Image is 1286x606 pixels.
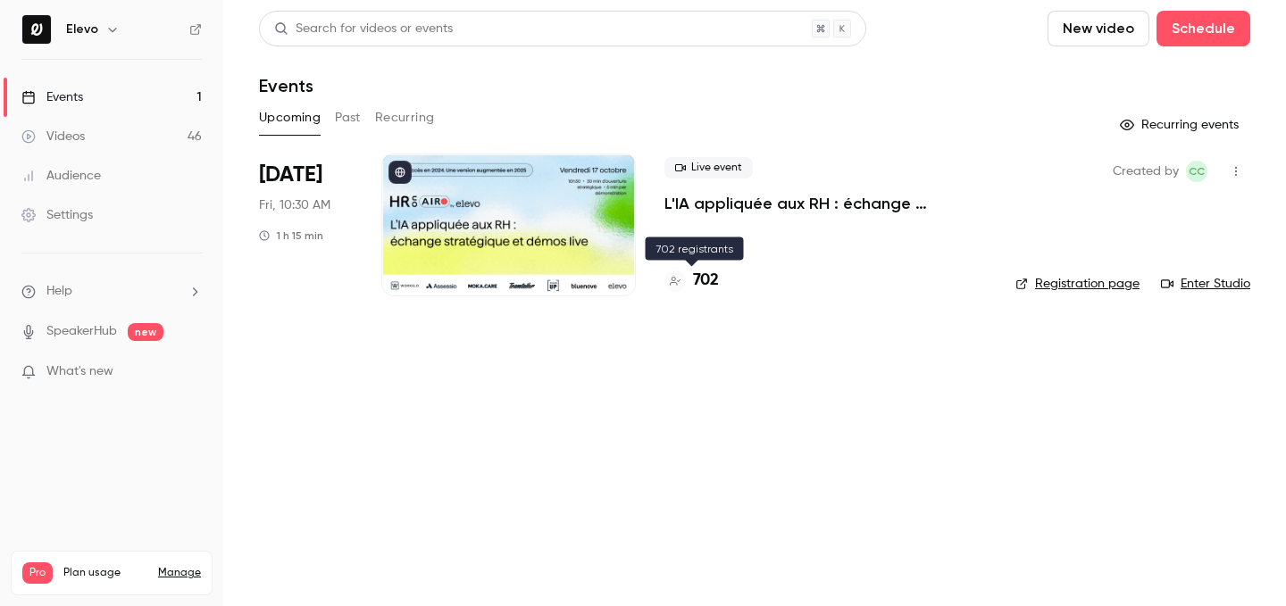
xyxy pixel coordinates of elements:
[693,269,719,293] h4: 702
[664,269,719,293] a: 702
[1186,161,1207,182] span: Clara Courtillier
[335,104,361,132] button: Past
[46,362,113,381] span: What's new
[259,228,323,243] div: 1 h 15 min
[1048,11,1149,46] button: New video
[66,21,98,38] h6: Elevo
[22,562,53,584] span: Pro
[21,88,83,106] div: Events
[1112,111,1250,139] button: Recurring events
[21,206,93,224] div: Settings
[46,282,72,301] span: Help
[1157,11,1250,46] button: Schedule
[1015,275,1140,293] a: Registration page
[63,566,147,580] span: Plan usage
[21,167,101,185] div: Audience
[664,157,753,178] span: Live event
[259,161,322,189] span: [DATE]
[259,104,321,132] button: Upcoming
[21,128,85,145] div: Videos
[158,566,201,580] a: Manage
[375,104,435,132] button: Recurring
[22,15,51,44] img: Elevo
[259,75,313,96] h1: Events
[128,323,163,341] span: new
[259,196,330,214] span: Fri, 10:30 AM
[1113,161,1179,182] span: Created by
[21,282,202,301] li: help-dropdown-opener
[46,322,117,341] a: SpeakerHub
[1161,275,1250,293] a: Enter Studio
[259,154,353,296] div: Oct 17 Fri, 10:30 AM (Europe/Paris)
[664,193,987,214] a: L'IA appliquée aux RH : échange stratégique et démos live.
[274,20,453,38] div: Search for videos or events
[1189,161,1205,182] span: CC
